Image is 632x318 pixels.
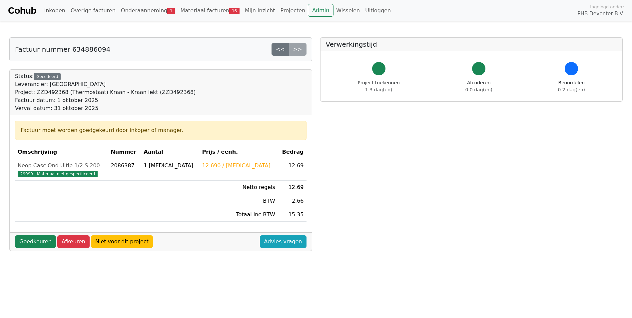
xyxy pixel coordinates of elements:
[200,194,278,208] td: BTW
[15,104,196,112] div: Verval datum: 31 oktober 2025
[108,159,141,181] td: 2086387
[465,87,492,92] span: 0.0 dag(en)
[278,208,307,222] td: 15.35
[18,171,98,177] span: 29999 - Materiaal niet gespecificeerd
[57,235,90,248] a: Afkeuren
[68,4,118,17] a: Overige facturen
[326,40,617,48] h5: Verwerkingstijd
[260,235,307,248] a: Advies vragen
[8,3,36,19] a: Cohub
[15,235,56,248] a: Goedkeuren
[167,8,175,14] span: 1
[178,4,242,17] a: Materiaal facturen16
[365,87,392,92] span: 1.3 dag(en)
[465,79,492,93] div: Afcoderen
[278,4,308,17] a: Projecten
[15,145,108,159] th: Omschrijving
[577,10,624,18] span: PHB Deventer B.V.
[272,43,289,56] a: <<
[21,126,301,134] div: Factuur moet worden goedgekeurd door inkoper of manager.
[242,4,278,17] a: Mijn inzicht
[200,208,278,222] td: Totaal inc BTW
[558,79,585,93] div: Beoordelen
[229,8,240,14] span: 16
[15,72,196,112] div: Status:
[278,194,307,208] td: 2.66
[18,162,105,178] a: Neop Casc Ond.Uitlp 1/2 S 20029999 - Materiaal niet gespecificeerd
[278,159,307,181] td: 12.69
[141,145,199,159] th: Aantal
[118,4,178,17] a: Onderaanneming1
[34,73,61,80] div: Gecodeerd
[108,145,141,159] th: Nummer
[15,96,196,104] div: Factuur datum: 1 oktober 2025
[91,235,153,248] a: Niet voor dit project
[333,4,362,17] a: Wisselen
[202,162,275,170] div: 12.690 / [MEDICAL_DATA]
[15,80,196,88] div: Leverancier: [GEOGRAPHIC_DATA]
[358,79,400,93] div: Project toekennen
[590,4,624,10] span: Ingelogd onder:
[18,162,105,170] div: Neop Casc Ond.Uitlp 1/2 S 200
[144,162,197,170] div: 1 [MEDICAL_DATA]
[278,181,307,194] td: 12.69
[15,88,196,96] div: Project: ZZD492368 (Thermostaat) Kraan - Kraan lekt (ZZD492368)
[41,4,68,17] a: Inkopen
[308,4,333,17] a: Admin
[200,145,278,159] th: Prijs / eenh.
[15,45,110,53] h5: Factuur nummer 634886094
[362,4,393,17] a: Uitloggen
[200,181,278,194] td: Netto regels
[278,145,307,159] th: Bedrag
[558,87,585,92] span: 0.2 dag(en)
